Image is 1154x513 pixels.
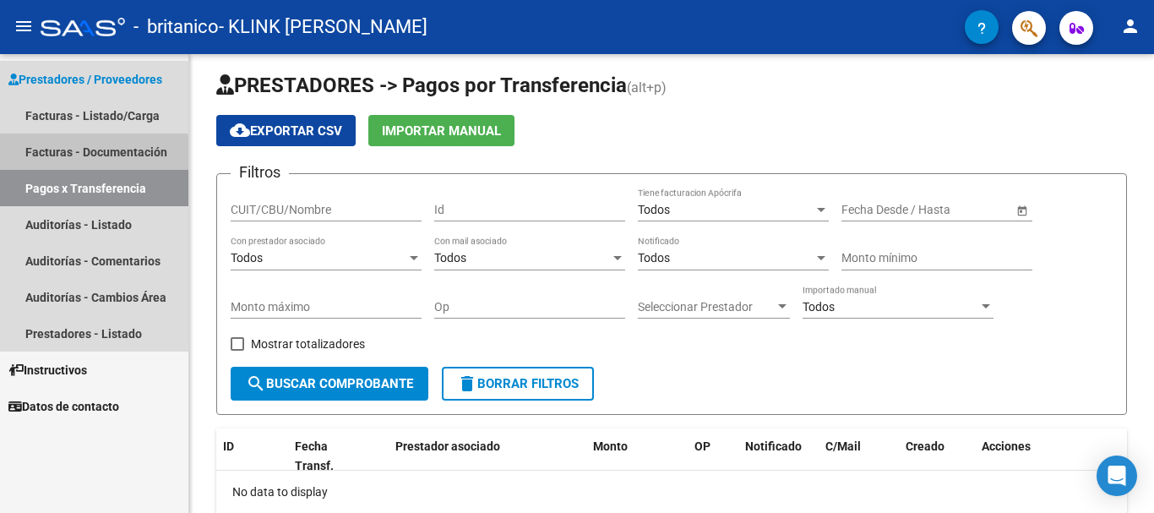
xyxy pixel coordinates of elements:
[442,367,594,401] button: Borrar Filtros
[1120,16,1140,36] mat-icon: person
[8,361,87,379] span: Instructivos
[434,251,466,265] span: Todos
[803,300,835,314] span: Todos
[457,376,579,391] span: Borrar Filtros
[246,374,266,394] mat-icon: search
[975,428,1127,484] datatable-header-cell: Acciones
[638,251,670,265] span: Todos
[908,203,991,217] input: End date
[8,397,119,416] span: Datos de contacto
[382,123,501,139] span: Importar Manual
[906,439,944,453] span: Creado
[593,439,628,453] span: Monto
[216,428,288,484] datatable-header-cell: ID
[1013,201,1031,219] button: Open calendar
[825,439,861,453] span: C/Mail
[627,79,667,96] span: (alt+p)
[288,428,364,484] datatable-header-cell: Fecha Transf.
[216,115,356,146] button: Exportar CSV
[368,115,514,146] button: Importar Manual
[899,428,975,484] datatable-header-cell: Creado
[819,428,899,484] datatable-header-cell: C/Mail
[216,471,1127,513] div: No data to display
[8,70,162,89] span: Prestadores / Proveedores
[133,8,219,46] span: - britanico
[745,439,802,453] span: Notificado
[389,428,586,484] datatable-header-cell: Prestador asociado
[586,428,688,484] datatable-header-cell: Monto
[231,251,263,265] span: Todos
[638,300,775,314] span: Seleccionar Prestador
[231,161,289,184] h3: Filtros
[457,374,477,394] mat-icon: delete
[223,439,234,453] span: ID
[688,428,738,484] datatable-header-cell: OP
[14,16,34,36] mat-icon: menu
[638,203,670,216] span: Todos
[1097,456,1137,496] div: Open Intercom Messenger
[216,74,627,97] span: PRESTADORES -> Pagos por Transferencia
[395,439,500,453] span: Prestador asociado
[231,367,428,401] button: Buscar Comprobante
[738,428,819,484] datatable-header-cell: Notificado
[246,376,413,391] span: Buscar Comprobante
[295,439,334,472] span: Fecha Transf.
[982,439,1031,453] span: Acciones
[841,203,894,217] input: Start date
[694,439,710,453] span: OP
[230,120,250,140] mat-icon: cloud_download
[251,334,365,354] span: Mostrar totalizadores
[230,123,342,139] span: Exportar CSV
[219,8,427,46] span: - KLINK [PERSON_NAME]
